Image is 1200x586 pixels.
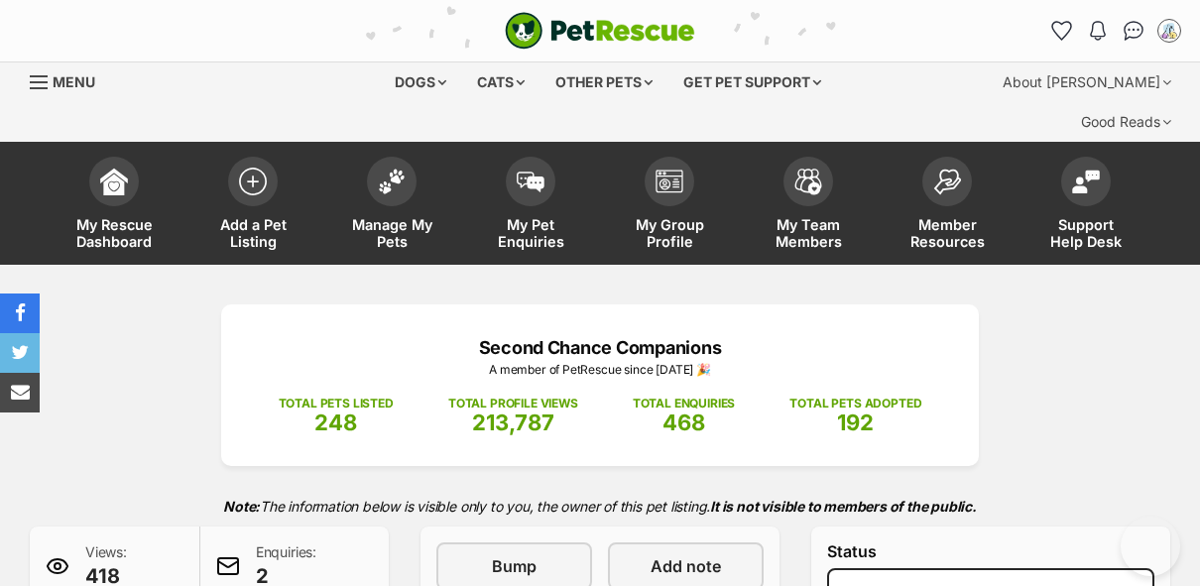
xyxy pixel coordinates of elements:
p: TOTAL ENQUIRIES [633,395,735,412]
img: Tara Seiffert-Smith profile pic [1159,21,1179,41]
img: chat-41dd97257d64d25036548639549fe6c8038ab92f7586957e7f3b1b290dea8141.svg [1124,21,1144,41]
span: My Rescue Dashboard [69,216,159,250]
span: 468 [662,410,705,435]
p: TOTAL PROFILE VIEWS [448,395,578,412]
p: The information below is visible only to you, the owner of this pet listing. [30,486,1170,527]
a: Manage My Pets [322,147,461,265]
img: dashboard-icon-eb2f2d2d3e046f16d808141f083e7271f6b2e854fb5c12c21221c1fb7104beca.svg [100,168,128,195]
img: notifications-46538b983faf8c2785f20acdc204bb7945ddae34d4c08c2a6579f10ce5e182be.svg [1090,21,1106,41]
span: Support Help Desk [1041,216,1131,250]
button: My account [1153,15,1185,47]
img: team-members-icon-5396bd8760b3fe7c0b43da4ab00e1e3bb1a5d9ba89233759b79545d2d3fc5d0d.svg [794,169,822,194]
a: PetRescue [505,12,695,50]
a: Add a Pet Listing [183,147,322,265]
div: Cats [463,62,539,102]
span: Add a Pet Listing [208,216,298,250]
a: Member Resources [878,147,1017,265]
img: manage-my-pets-icon-02211641906a0b7f246fdf0571729dbe1e7629f14944591b6c1af311fb30b64b.svg [378,169,406,194]
a: My Group Profile [600,147,739,265]
div: Good Reads [1067,102,1185,142]
p: A member of PetRescue since [DATE] 🎉 [251,361,949,379]
p: TOTAL PETS ADOPTED [789,395,921,412]
label: Status [827,542,1154,560]
p: TOTAL PETS LISTED [279,395,394,412]
strong: It is not visible to members of the public. [710,498,977,515]
strong: Note: [223,498,260,515]
a: My Rescue Dashboard [45,147,183,265]
img: group-profile-icon-3fa3cf56718a62981997c0bc7e787c4b2cf8bcc04b72c1350f741eb67cf2f40e.svg [656,170,683,193]
span: 192 [837,410,874,435]
p: Second Chance Companions [251,334,949,361]
ul: Account quick links [1046,15,1185,47]
span: Bump [492,554,537,578]
span: 213,787 [472,410,554,435]
span: Member Resources [902,216,992,250]
img: logo-cat-932fe2b9b8326f06289b0f2fb663e598f794de774fb13d1741a6617ecf9a85b4.svg [505,12,695,50]
img: help-desk-icon-fdf02630f3aa405de69fd3d07c3f3aa587a6932b1a1747fa1d2bba05be0121f9.svg [1072,170,1100,193]
div: Dogs [381,62,460,102]
img: member-resources-icon-8e73f808a243e03378d46382f2149f9095a855e16c252ad45f914b54edf8863c.svg [933,169,961,195]
span: Add note [651,554,721,578]
div: About [PERSON_NAME] [989,62,1185,102]
iframe: Help Scout Beacon - Open [1121,517,1180,576]
span: Manage My Pets [347,216,436,250]
a: My Pet Enquiries [461,147,600,265]
span: My Pet Enquiries [486,216,575,250]
img: add-pet-listing-icon-0afa8454b4691262ce3f59096e99ab1cd57d4a30225e0717b998d2c9b9846f56.svg [239,168,267,195]
span: My Group Profile [625,216,714,250]
button: Notifications [1082,15,1114,47]
span: Menu [53,73,95,90]
img: pet-enquiries-icon-7e3ad2cf08bfb03b45e93fb7055b45f3efa6380592205ae92323e6603595dc1f.svg [517,172,544,193]
span: 248 [314,410,357,435]
a: Menu [30,62,109,98]
div: Get pet support [669,62,835,102]
a: My Team Members [739,147,878,265]
div: Other pets [541,62,666,102]
a: Favourites [1046,15,1078,47]
a: Support Help Desk [1017,147,1155,265]
span: My Team Members [764,216,853,250]
a: Conversations [1118,15,1149,47]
